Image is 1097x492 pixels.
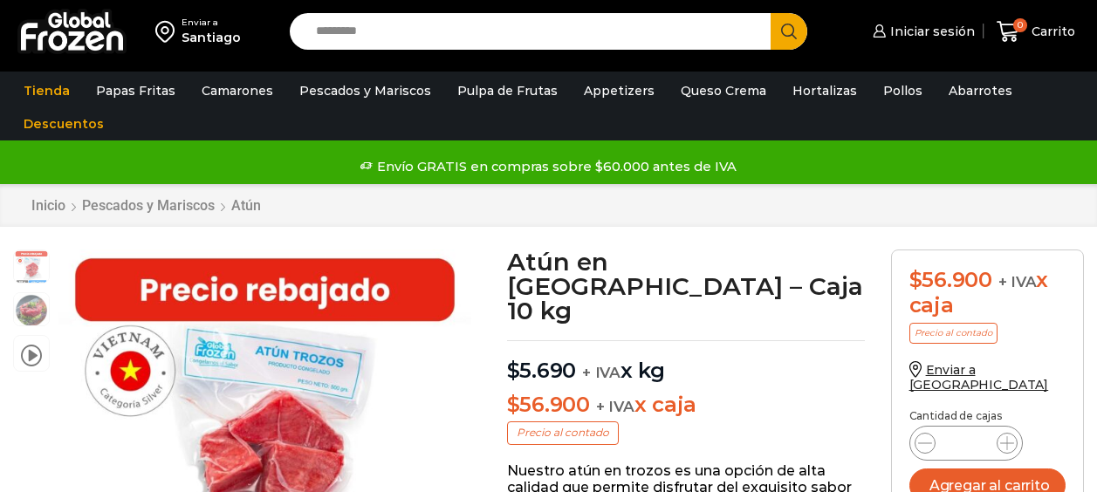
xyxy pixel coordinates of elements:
input: Product quantity [950,431,983,455]
a: Iniciar sesión [868,14,975,49]
p: Precio al contado [909,323,998,344]
span: + IVA [596,398,634,415]
h1: Atún en [GEOGRAPHIC_DATA] – Caja 10 kg [507,249,865,323]
a: Pescados y Mariscos [291,74,440,107]
div: Enviar a [182,17,241,29]
span: foto tartaro atun [14,293,49,328]
p: x caja [507,393,865,418]
span: $ [507,358,520,383]
bdi: 5.690 [507,358,577,383]
div: Santiago [182,29,241,46]
span: Iniciar sesión [886,23,975,40]
nav: Breadcrumb [31,197,262,214]
a: Inicio [31,197,66,214]
a: Camarones [193,74,282,107]
span: + IVA [582,364,620,381]
a: Pescados y Mariscos [81,197,216,214]
a: Tienda [15,74,79,107]
p: Cantidad de cajas [909,410,1066,422]
span: $ [507,392,520,417]
a: Pollos [874,74,931,107]
span: Carrito [1027,23,1075,40]
div: x caja [909,268,1066,318]
span: $ [909,267,922,292]
a: Atún [230,197,262,214]
a: Enviar a [GEOGRAPHIC_DATA] [909,362,1049,393]
span: atun trozo [14,250,49,285]
a: Appetizers [575,74,663,107]
img: address-field-icon.svg [155,17,182,46]
bdi: 56.900 [909,267,992,292]
p: x kg [507,340,865,384]
bdi: 56.900 [507,392,590,417]
a: Queso Crema [672,74,775,107]
a: Hortalizas [784,74,866,107]
span: + IVA [998,273,1037,290]
span: 0 [1013,18,1027,32]
a: Pulpa de Frutas [449,74,566,107]
button: Search button [771,13,807,50]
a: Abarrotes [940,74,1021,107]
a: 0 Carrito [992,11,1080,52]
a: Papas Fritas [87,74,184,107]
a: Descuentos [15,107,113,140]
p: Precio al contado [507,421,619,444]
